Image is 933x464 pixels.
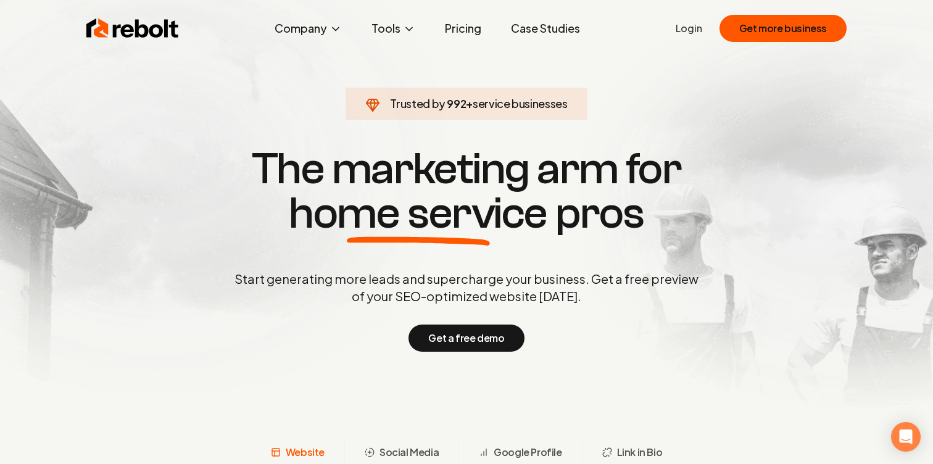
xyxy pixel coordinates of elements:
[617,445,663,460] span: Link in Bio
[390,96,445,110] span: Trusted by
[494,445,562,460] span: Google Profile
[719,15,847,42] button: Get more business
[447,95,466,112] span: 992
[473,96,568,110] span: service businesses
[286,445,325,460] span: Website
[408,325,524,352] button: Get a free demo
[891,422,921,452] div: Open Intercom Messenger
[170,147,763,236] h1: The marketing arm for pros
[466,96,473,110] span: +
[501,16,590,41] a: Case Studies
[86,16,179,41] img: Rebolt Logo
[362,16,425,41] button: Tools
[265,16,352,41] button: Company
[435,16,491,41] a: Pricing
[232,270,701,305] p: Start generating more leads and supercharge your business. Get a free preview of your SEO-optimiz...
[379,445,439,460] span: Social Media
[676,21,702,36] a: Login
[289,191,547,236] span: home service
